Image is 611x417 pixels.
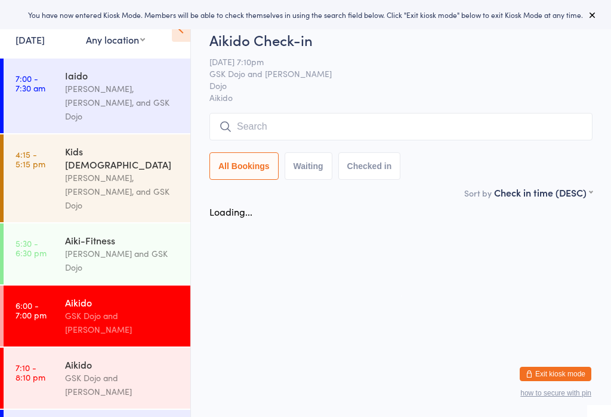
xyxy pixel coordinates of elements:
a: 6:00 -7:00 pmAikidoGSK Dojo and [PERSON_NAME] [4,286,190,347]
button: All Bookings [209,152,279,180]
h2: Aikido Check-in [209,30,593,50]
span: Aikido [209,91,593,103]
span: GSK Dojo and [PERSON_NAME] [209,68,574,79]
button: how to secure with pin [520,389,591,397]
a: 7:10 -8:10 pmAikidoGSK Dojo and [PERSON_NAME] [4,348,190,409]
span: Dojo [209,79,574,91]
div: Loading... [209,205,252,218]
time: 7:00 - 7:30 am [16,73,45,93]
div: Check in time (DESC) [494,186,593,199]
div: You have now entered Kiosk Mode. Members will be able to check themselves in using the search fie... [19,10,592,20]
button: Checked in [338,152,401,180]
div: Iaido [65,69,180,82]
a: [DATE] [16,33,45,46]
time: 4:15 - 5:15 pm [16,149,45,168]
div: [PERSON_NAME] and GSK Dojo [65,247,180,274]
time: 5:30 - 6:30 pm [16,238,47,257]
div: Aikido [65,358,180,371]
input: Search [209,113,593,140]
a: 4:15 -5:15 pmKids [DEMOGRAPHIC_DATA][PERSON_NAME], [PERSON_NAME], and GSK Dojo [4,134,190,222]
button: Waiting [285,152,332,180]
span: [DATE] 7:10pm [209,56,574,68]
a: 5:30 -6:30 pmAiki-Fitness[PERSON_NAME] and GSK Dojo [4,223,190,284]
button: Exit kiosk mode [520,367,591,381]
div: Aikido [65,296,180,309]
div: Kids [DEMOGRAPHIC_DATA] [65,145,180,171]
div: [PERSON_NAME], [PERSON_NAME], and GSK Dojo [65,171,180,212]
div: GSK Dojo and [PERSON_NAME] [65,309,180,336]
div: Aiki-Fitness [65,234,180,247]
time: 6:00 - 7:00 pm [16,301,47,320]
a: 7:00 -7:30 amIaido[PERSON_NAME], [PERSON_NAME], and GSK Dojo [4,59,190,133]
label: Sort by [464,187,492,199]
div: Any location [86,33,145,46]
div: GSK Dojo and [PERSON_NAME] [65,371,180,398]
div: [PERSON_NAME], [PERSON_NAME], and GSK Dojo [65,82,180,123]
time: 7:10 - 8:10 pm [16,363,45,382]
